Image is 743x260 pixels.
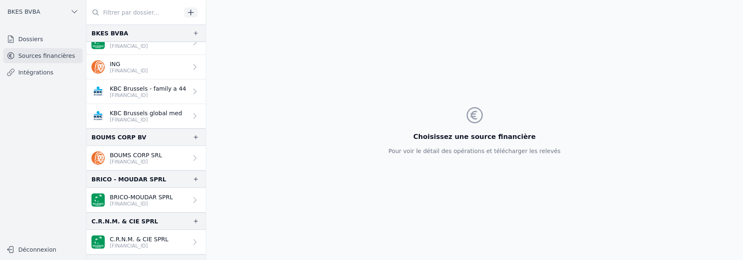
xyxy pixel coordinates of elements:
[91,36,105,49] img: BNP_BE_BUSINESS_GEBABEBB.png
[91,60,105,74] img: ing.png
[388,147,560,155] p: Pour voir le détail des opérations et télécharger les relevés
[3,65,83,80] a: Intégrations
[110,243,168,249] p: [FINANCIAL_ID]
[86,188,206,213] a: BRICO-MOUDAR SPRL [FINANCIAL_ID]
[86,146,206,171] a: BOUMS CORP SRL [FINANCIAL_ID]
[7,7,40,16] span: BKES BVBA
[110,60,148,68] p: ING
[110,193,173,201] p: BRICO-MOUDAR SPRL
[91,235,105,249] img: BNP_BE_BUSINESS_GEBABEBB.png
[91,109,105,123] img: KBC_BRUSSELS_KREDBEBB.png
[110,235,168,243] p: C.R.N.M. & CIE SPRL
[3,48,83,63] a: Sources financières
[110,116,182,123] p: [FINANCIAL_ID]
[91,85,105,98] img: KBC_BRUSSELS_KREDBEBB.png
[110,201,173,207] p: [FINANCIAL_ID]
[86,30,206,55] a: BKES SPRL [FINANCIAL_ID]
[110,84,186,93] p: KBC Brussels - family a 44
[110,43,148,50] p: [FINANCIAL_ID]
[91,193,105,207] img: BNP_BE_BUSINESS_GEBABEBB.png
[86,55,206,79] a: ING [FINANCIAL_ID]
[110,92,186,99] p: [FINANCIAL_ID]
[91,28,128,38] div: BKES BVBA
[91,151,105,165] img: ing.png
[3,5,83,18] button: BKES BVBA
[86,79,206,104] a: KBC Brussels - family a 44 [FINANCIAL_ID]
[110,67,148,74] p: [FINANCIAL_ID]
[388,132,560,142] h3: Choisissez une source financière
[91,174,166,184] div: BRICO - MOUDAR SPRL
[110,151,162,159] p: BOUMS CORP SRL
[91,216,158,226] div: C.R.N.M. & CIE SPRL
[3,32,83,47] a: Dossiers
[110,158,162,165] p: [FINANCIAL_ID]
[91,132,146,142] div: BOUMS CORP BV
[3,243,83,256] button: Déconnexion
[86,230,206,255] a: C.R.N.M. & CIE SPRL [FINANCIAL_ID]
[86,5,181,20] input: Filtrer par dossier...
[86,104,206,129] a: KBC Brussels global med [FINANCIAL_ID]
[110,109,182,117] p: KBC Brussels global med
